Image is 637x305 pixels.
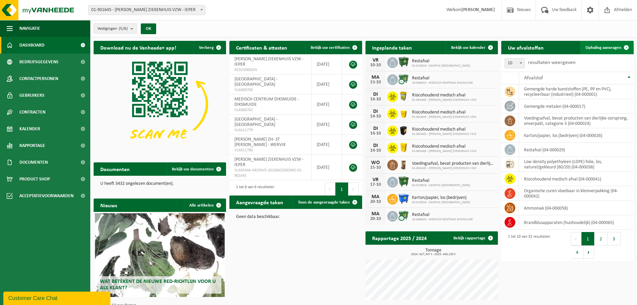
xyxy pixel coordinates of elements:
span: Bekijk uw documenten [172,167,214,171]
span: Product Shop [19,171,50,187]
div: 17-10 [369,182,382,187]
div: 20-10 [369,217,382,221]
span: 10-946025 - MEDISCH CENTRUM DIKSMUIDE [412,81,473,85]
td: risicohoudend medisch afval (04-000041) [519,172,634,186]
div: 14-10 [369,114,382,119]
span: Restafval [412,76,473,81]
span: Risicohoudend medisch afval [412,93,476,98]
span: 02-013919 - CAMPUS [GEOGRAPHIC_DATA] [412,64,470,68]
h2: Ingeplande taken [365,41,419,54]
h2: Rapportage 2025 / 2024 [365,231,433,244]
span: Ophaling aanvragen [586,46,621,50]
td: [DATE] [312,115,342,135]
span: Karton/papier, los (bedrijven) [412,195,470,201]
span: Contracten [19,104,45,121]
span: 02-013919 - CAMPUS [GEOGRAPHIC_DATA] [412,183,470,187]
td: karton/papier, los (bedrijven) (04-000026) [519,128,634,143]
span: Gebruikers [19,87,44,104]
button: Vestigingen(5/6) [94,23,137,33]
div: 15-10 [369,165,382,170]
button: 1 [335,182,348,196]
div: 1 tot 10 van 32 resultaten [505,231,550,259]
div: 20-10 [369,200,382,204]
div: VR [369,58,382,63]
div: DI [369,109,382,114]
span: 01-901645 - [PERSON_NAME] ZIEKENHUIS VZW [412,115,476,119]
div: 14-10 [369,97,382,102]
span: 01-901645 - [PERSON_NAME] ZIEKENHUIS VZW [412,98,476,102]
span: 01-901645 - [PERSON_NAME] ZIEKENHUIS VZW [412,166,495,170]
label: resultaten weergeven [528,60,575,65]
span: VLAREMA-ARCHIVE-20130625083945-01-901645 [234,168,306,178]
strong: [PERSON_NAME] [461,7,495,12]
button: Previous [571,232,581,245]
span: Risicohoudend medisch afval [412,127,476,132]
td: [DATE] [312,155,342,180]
span: Risicohoudend medisch afval [412,144,476,149]
span: [PERSON_NAME] ZH- ST [PERSON_NAME] - WERVIK [234,137,286,147]
span: 2024: 627,347 t - 2025: 440,230 t [369,253,498,256]
span: 01-901645 - JAN YPERMAN ZIEKENHUIS VZW - IEPER [88,5,205,15]
td: voedingsafval, bevat producten van dierlijke oorsprong, onverpakt, categorie 3 (04-000024) [519,113,634,128]
span: Restafval [412,59,470,64]
a: Toon de aangevraagde taken [293,196,361,209]
div: 14-10 [369,148,382,153]
div: 14-10 [369,131,382,136]
span: Afvalstof [524,75,543,81]
img: WB-1100-HPE-BE-01 [398,193,409,204]
span: [GEOGRAPHIC_DATA] - [GEOGRAPHIC_DATA] [234,117,278,127]
span: [GEOGRAPHIC_DATA] - [GEOGRAPHIC_DATA] [234,77,278,87]
a: Bekijk rapportage [448,231,497,245]
iframe: chat widget [3,290,112,305]
div: DI [369,143,382,148]
div: DI [369,92,382,97]
td: [DATE] [312,135,342,155]
span: Vestigingen [97,24,128,34]
img: WB-1100-HPE-GN-01 [398,176,409,187]
p: Geen data beschikbaar. [236,215,355,219]
a: Ophaling aanvragen [580,41,633,54]
img: LP-SB-00060-HPE-22 [398,142,409,153]
button: Next [584,245,594,259]
span: VLA611780 [234,148,306,153]
img: LP-SB-00050-HPE-22 [398,107,409,119]
span: Dashboard [19,37,44,54]
span: VLA611779 [234,128,306,133]
span: 02-013919 - CAMPUS [GEOGRAPHIC_DATA] [412,201,470,205]
a: Bekijk uw kalender [446,41,497,54]
h2: Uw afvalstoffen [501,41,550,54]
span: Risicohoudend medisch afval [412,110,476,115]
span: Rapportage [19,137,45,154]
div: 1 tot 6 van 6 resultaten [233,182,274,197]
div: MA [369,194,382,200]
img: WB-1100-HPE-GN-01 [398,56,409,68]
h3: Tonnage [369,248,498,256]
span: 10 [505,58,525,68]
div: 10-10 [369,63,382,68]
span: Bedrijfsgegevens [19,54,59,70]
h2: Certificaten & attesten [229,41,294,54]
span: Restafval [412,212,473,218]
span: RED25006265 [234,67,306,73]
h2: Download nu de Vanheede+ app! [94,41,183,54]
td: organische zuren vloeibaar in kleinverpakking (04-000042) [519,186,634,201]
img: LP-SB-00045-CRB-21 [398,90,409,102]
td: gemengde harde kunststoffen (PE, PP en PVC), recycleerbaar (industrieel) (04-000001) [519,84,634,99]
img: WB-0140-HPE-BN-01 [398,159,409,170]
td: restafval (04-000029) [519,143,634,157]
span: Bekijk uw kalender [451,46,486,50]
button: 4 [571,245,584,259]
img: Download de VHEPlus App [94,54,226,154]
button: 2 [595,232,608,245]
img: WB-0770-CU [398,210,409,221]
div: 13-10 [369,80,382,85]
h2: Aangevraagde taken [229,196,290,209]
button: 1 [581,232,595,245]
h2: Nieuws [94,199,124,212]
div: MA [369,211,382,217]
span: [PERSON_NAME] ZIEKENHUIS VZW - IEPER [234,157,303,167]
td: brandblusapparaten (huishoudelijk) (04-000065) [519,215,634,230]
td: ammoniak (04-000058) [519,201,634,215]
div: DI [369,126,382,131]
button: 3 [608,232,621,245]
